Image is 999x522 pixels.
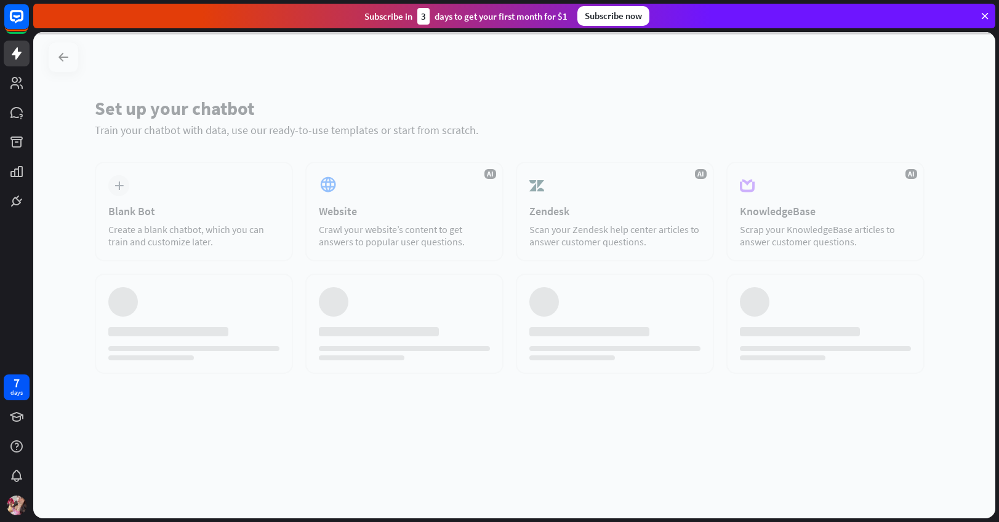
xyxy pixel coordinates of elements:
div: Subscribe in days to get your first month for $1 [364,8,568,25]
div: Subscribe now [577,6,649,26]
a: 7 days [4,374,30,400]
div: 7 [14,378,20,389]
div: 3 [417,8,430,25]
div: days [10,389,23,397]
